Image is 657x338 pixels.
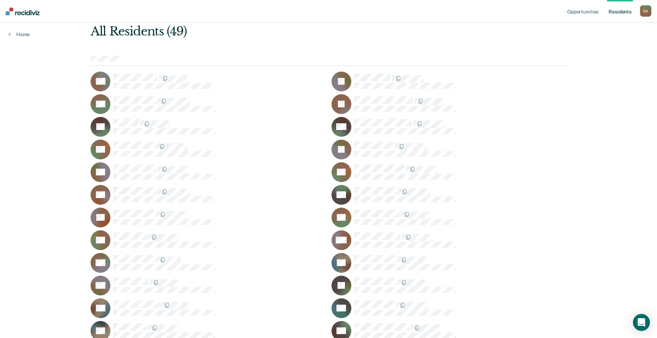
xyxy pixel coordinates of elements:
div: G A [640,5,651,17]
div: All Residents (49) [91,24,471,39]
a: Home [8,31,30,38]
div: Open Intercom Messenger [633,314,650,331]
button: GA [640,5,651,17]
img: Recidiviz [6,7,40,15]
